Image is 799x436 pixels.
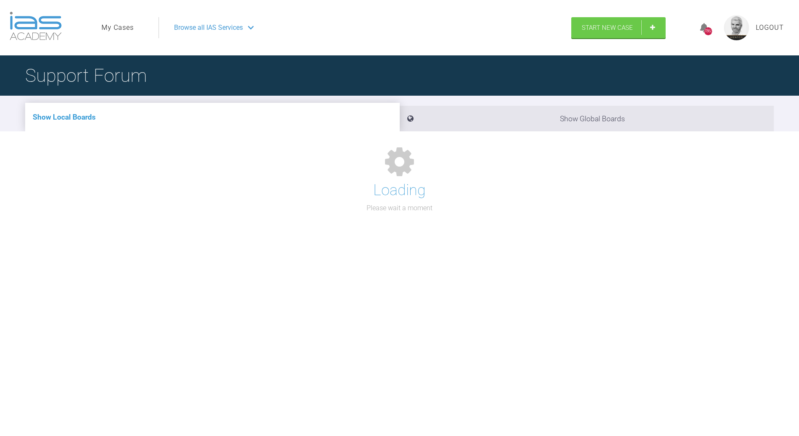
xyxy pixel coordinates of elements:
div: 7863 [704,27,712,35]
li: Show Local Boards [25,103,400,131]
img: profile.png [724,15,749,40]
a: Start New Case [571,17,666,38]
a: My Cases [102,22,134,33]
li: Show Global Boards [400,106,774,131]
a: Logout [756,22,784,33]
img: logo-light.3e3ef733.png [10,12,62,40]
h1: Loading [373,178,426,203]
span: Start New Case [582,24,633,31]
span: Browse all IAS Services [174,22,243,33]
h1: Support Forum [25,61,147,90]
p: Please wait a moment [367,203,432,214]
